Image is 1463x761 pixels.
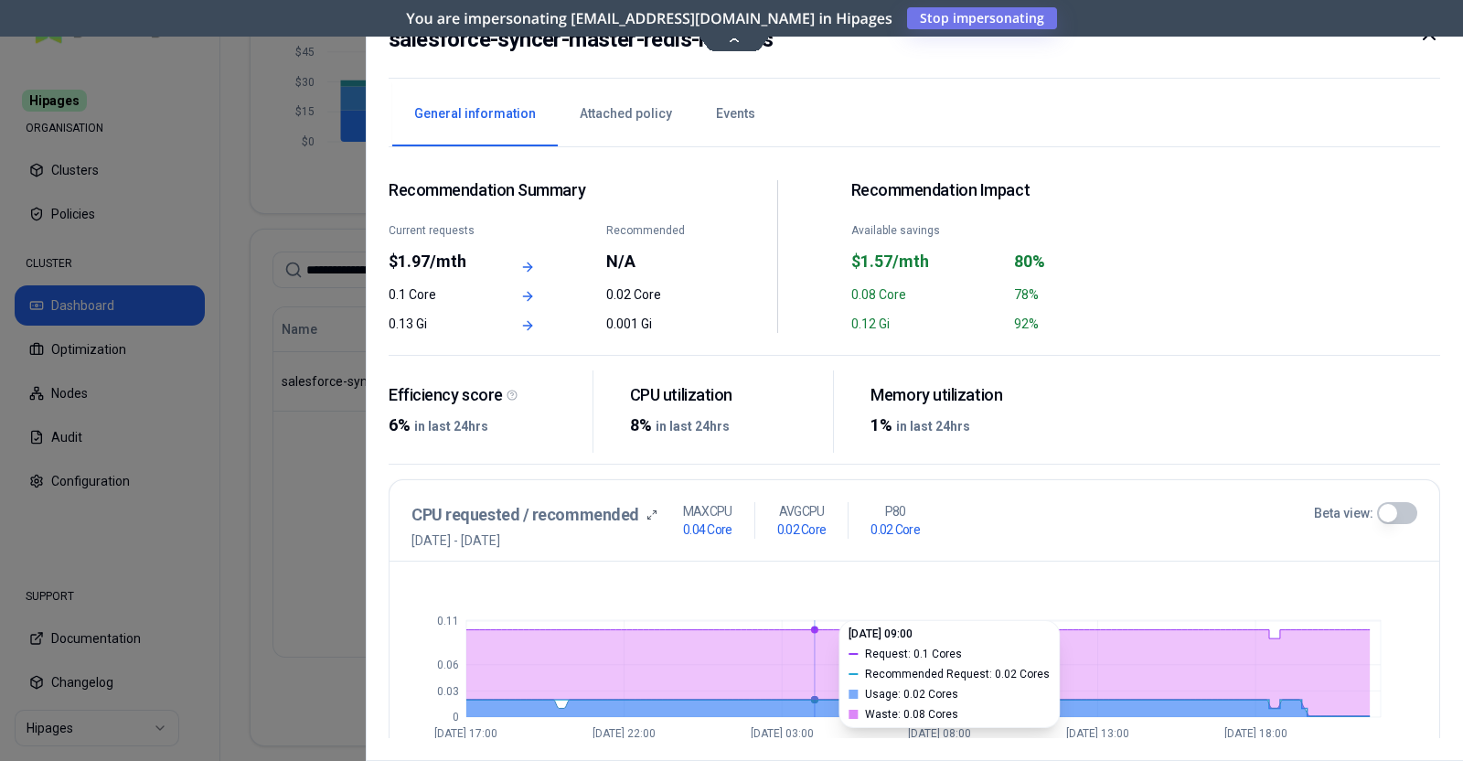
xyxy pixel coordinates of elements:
div: Current requests [389,223,486,238]
button: Attached policy [558,82,694,146]
div: 0.1 Core [389,285,486,304]
div: 6% [389,413,578,438]
h1: 0.04 Core [683,520,732,539]
p: AVG CPU [779,502,825,520]
h1: 0.02 Core [777,520,827,539]
div: $1.57/mth [851,249,1003,274]
div: Efficiency score [389,385,578,406]
div: CPU utilization [630,385,819,406]
span: [DATE] - [DATE] [411,531,657,550]
span: in last 24hrs [414,419,488,434]
tspan: [DATE] 03:00 [751,727,814,740]
div: 80% [1014,249,1166,274]
span: in last 24hrs [896,419,970,434]
tspan: [DATE] 17:00 [434,727,497,740]
div: 8% [630,413,819,438]
div: Available savings [851,223,1003,238]
div: Memory utilization [870,385,1060,406]
button: General information [392,82,558,146]
tspan: 0.03 [437,685,459,698]
div: 0.001 Gi [606,315,704,333]
p: P80 [885,502,906,520]
h3: CPU requested / recommended [411,502,639,528]
span: in last 24hrs [656,419,730,434]
div: N/A [606,249,704,274]
p: MAX CPU [683,502,732,520]
h1: 0.02 Core [870,520,920,539]
label: Beta view: [1314,504,1373,522]
div: 92% [1014,315,1166,333]
tspan: 0.11 [437,615,459,627]
div: 0.12 Gi [851,315,1003,333]
tspan: [DATE] 18:00 [1224,727,1287,740]
div: Recommended [606,223,704,238]
span: Recommendation Summary [389,180,704,201]
div: 0.02 Core [606,285,704,304]
tspan: [DATE] 13:00 [1066,727,1129,740]
button: Events [694,82,777,146]
div: 0.08 Core [851,285,1003,304]
tspan: 0.06 [437,659,459,671]
div: 1% [870,413,1060,438]
h2: salesforce-syncer-master-redis-replicas [389,23,774,56]
tspan: [DATE] 08:00 [908,727,971,740]
h2: Recommendation Impact [851,180,1167,201]
tspan: 0 [453,711,459,723]
div: 0.13 Gi [389,315,486,333]
tspan: [DATE] 22:00 [593,727,656,740]
div: 78% [1014,285,1166,304]
div: $1.97/mth [389,249,486,274]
